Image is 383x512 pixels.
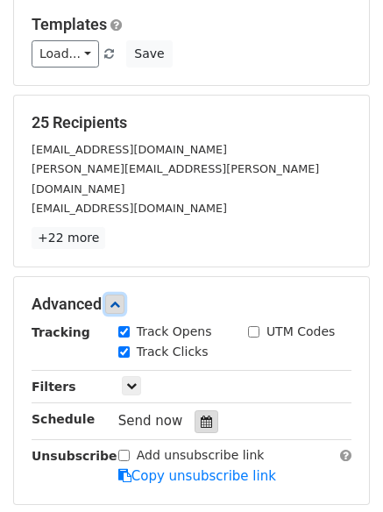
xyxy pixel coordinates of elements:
label: Track Clicks [137,343,209,361]
h5: 25 Recipients [32,113,351,132]
button: Save [126,40,172,68]
strong: Unsubscribe [32,449,117,463]
small: [EMAIL_ADDRESS][DOMAIN_NAME] [32,143,227,156]
a: Templates [32,15,107,33]
label: UTM Codes [266,323,335,341]
small: [EMAIL_ADDRESS][DOMAIN_NAME] [32,202,227,215]
iframe: Chat Widget [295,428,383,512]
a: Load... [32,40,99,68]
strong: Filters [32,380,76,394]
a: +22 more [32,227,105,249]
label: Track Opens [137,323,212,341]
strong: Tracking [32,325,90,339]
label: Add unsubscribe link [137,446,265,465]
strong: Schedule [32,412,95,426]
small: [PERSON_NAME][EMAIL_ADDRESS][PERSON_NAME][DOMAIN_NAME] [32,162,319,196]
h5: Advanced [32,295,351,314]
span: Send now [118,413,183,429]
a: Copy unsubscribe link [118,468,276,484]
